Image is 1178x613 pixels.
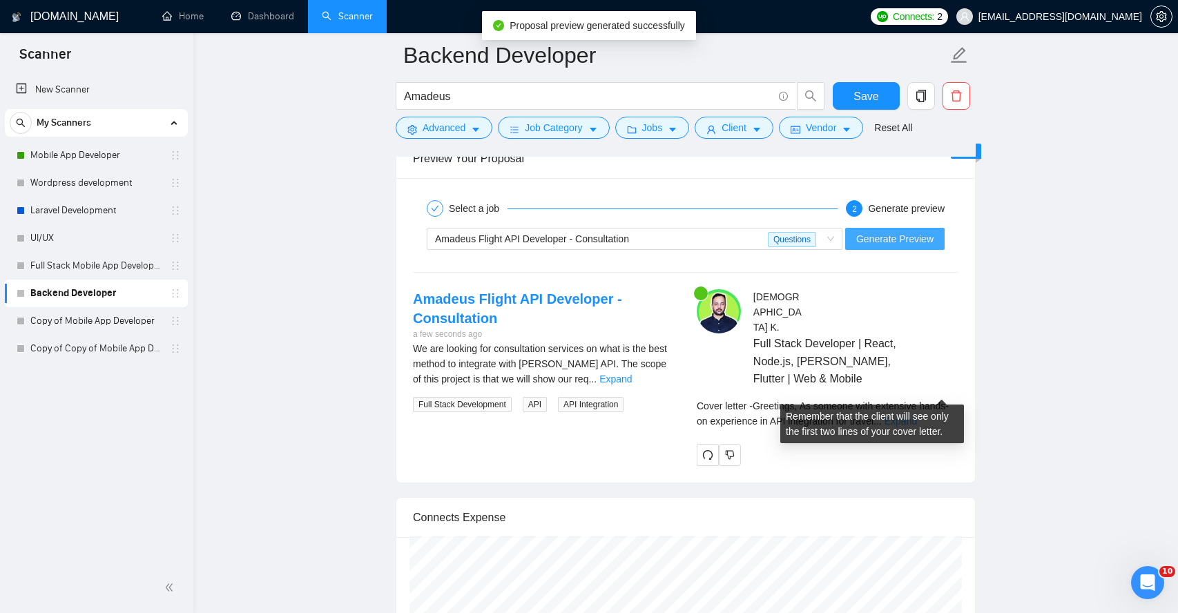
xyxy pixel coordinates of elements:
a: Amadeus Flight API Developer - Consultation [413,291,622,326]
div: Remember that the client will see only the first two lines of your cover letter. [780,405,964,443]
img: logo [12,6,21,28]
span: Vendor [806,120,836,135]
span: We are looking for consultation services on what is the best method to integrate with [PERSON_NAM... [413,343,667,385]
span: Save [853,88,878,105]
span: info-circle [779,92,788,101]
li: My Scanners [5,109,188,362]
span: Proposal preview generated successfully [510,20,685,31]
span: dislike [725,449,735,460]
span: setting [407,124,417,135]
span: Amadeus Flight API Developer - Consultation [435,233,629,244]
span: caret-down [588,124,598,135]
span: API Integration [558,397,624,412]
a: Expand [599,373,632,385]
span: My Scanners [37,109,91,137]
span: holder [170,177,181,188]
button: delete [943,82,970,110]
a: UI/UX [30,224,162,252]
span: user [706,124,716,135]
span: ... [588,373,597,385]
span: holder [170,288,181,299]
div: Generate preview [868,200,945,217]
button: Save [833,82,900,110]
a: dashboardDashboard [231,10,294,22]
span: Cover letter - Greetings, As someone with extensive hands-on experience in API integration for tr... [697,400,949,427]
button: settingAdvancedcaret-down [396,117,492,139]
a: Backend Developer [30,280,162,307]
a: Laravel Development [30,197,162,224]
button: search [10,112,32,134]
span: delete [943,90,969,102]
a: Copy of Copy of Mobile App Developer [30,335,162,362]
span: copy [908,90,934,102]
input: Scanner name... [403,38,947,72]
a: New Scanner [16,76,177,104]
div: Preview Your Proposal [413,139,958,178]
iframe: Intercom live chat [1131,566,1164,599]
span: check-circle [493,20,504,31]
span: Job Category [525,120,582,135]
span: search [798,90,824,102]
span: search [10,118,31,128]
button: copy [907,82,935,110]
span: redo [697,449,718,460]
span: holder [170,150,181,161]
span: Scanner [8,44,82,73]
img: upwork-logo.png [877,11,888,22]
span: 2 [937,9,943,24]
span: Advanced [423,120,465,135]
span: 10 [1159,566,1175,577]
span: Connects: [893,9,934,24]
span: holder [170,315,181,327]
a: Mobile App Developer [30,142,162,169]
li: New Scanner [5,76,188,104]
button: folderJobscaret-down [615,117,690,139]
span: holder [170,260,181,271]
button: dislike [719,444,741,466]
span: holder [170,343,181,354]
button: redo [697,444,719,466]
a: Copy of Mobile App Developer [30,307,162,335]
span: API [523,397,547,412]
div: a few seconds ago [413,328,675,341]
span: setting [1151,11,1172,22]
a: setting [1150,11,1172,22]
span: holder [170,233,181,244]
div: Remember that the client will see only the first two lines of your cover letter. [697,398,958,429]
a: Full Stack Mobile App Developer [30,252,162,280]
button: search [797,82,824,110]
span: caret-down [752,124,762,135]
div: Connects Expense [413,498,958,537]
span: Client [722,120,746,135]
a: Reset All [874,120,912,135]
span: Full Stack Development [413,397,512,412]
span: holder [170,205,181,216]
button: setting [1150,6,1172,28]
a: Wordpress development [30,169,162,197]
button: Generate Preview [845,228,945,250]
span: caret-down [842,124,851,135]
span: edit [950,46,968,64]
button: userClientcaret-down [695,117,773,139]
span: bars [510,124,519,135]
a: homeHome [162,10,204,22]
span: check [431,204,439,213]
button: barsJob Categorycaret-down [498,117,609,139]
div: We are looking for consultation services on what is the best method to integrate with Amadeus Fli... [413,341,675,387]
span: Generate Preview [856,231,934,246]
input: Search Freelance Jobs... [404,88,773,105]
button: idcardVendorcaret-down [779,117,863,139]
span: folder [627,124,637,135]
span: caret-down [471,124,481,135]
span: Full Stack Developer | React, Node.js, [PERSON_NAME], Flutter | Web & Mobile [753,335,918,387]
a: searchScanner [322,10,373,22]
span: double-left [164,581,178,594]
span: caret-down [668,124,677,135]
span: [DEMOGRAPHIC_DATA] K . [753,291,802,333]
span: idcard [791,124,800,135]
span: user [960,12,969,21]
span: Questions [768,232,816,247]
span: Jobs [642,120,663,135]
img: c1_CvyS9CxCoSJC3mD3BH92RPhVJClFqPvkRQBDCSy2tztzXYjDvTSff_hzb3jbmjQ [697,289,741,333]
div: Select a job [449,200,508,217]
